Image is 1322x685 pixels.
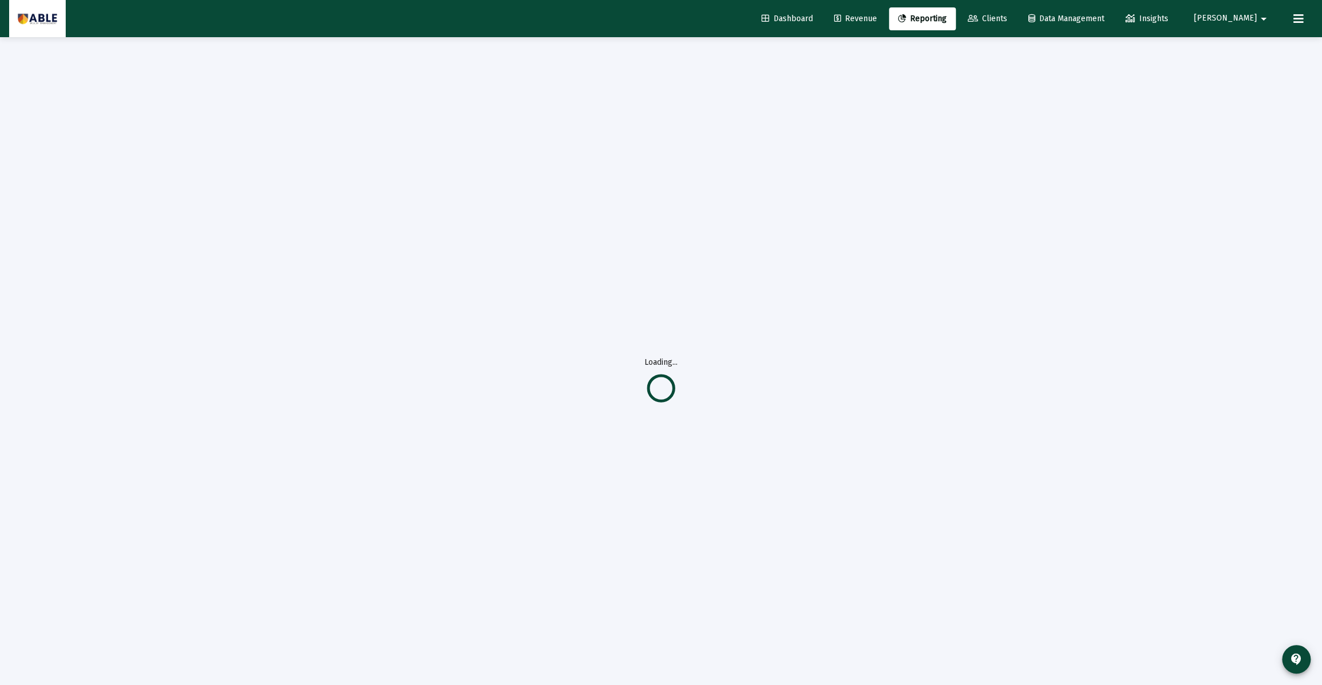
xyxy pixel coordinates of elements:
[1289,652,1303,666] mat-icon: contact_support
[1028,14,1104,23] span: Data Management
[898,14,947,23] span: Reporting
[752,7,822,30] a: Dashboard
[889,7,956,30] a: Reporting
[968,14,1007,23] span: Clients
[825,7,886,30] a: Revenue
[18,7,57,30] img: Dashboard
[834,14,877,23] span: Revenue
[762,14,813,23] span: Dashboard
[1116,7,1177,30] a: Insights
[1194,14,1257,23] span: [PERSON_NAME]
[1180,7,1284,30] button: [PERSON_NAME]
[1125,14,1168,23] span: Insights
[1257,7,1271,30] mat-icon: arrow_drop_down
[959,7,1016,30] a: Clients
[1019,7,1113,30] a: Data Management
